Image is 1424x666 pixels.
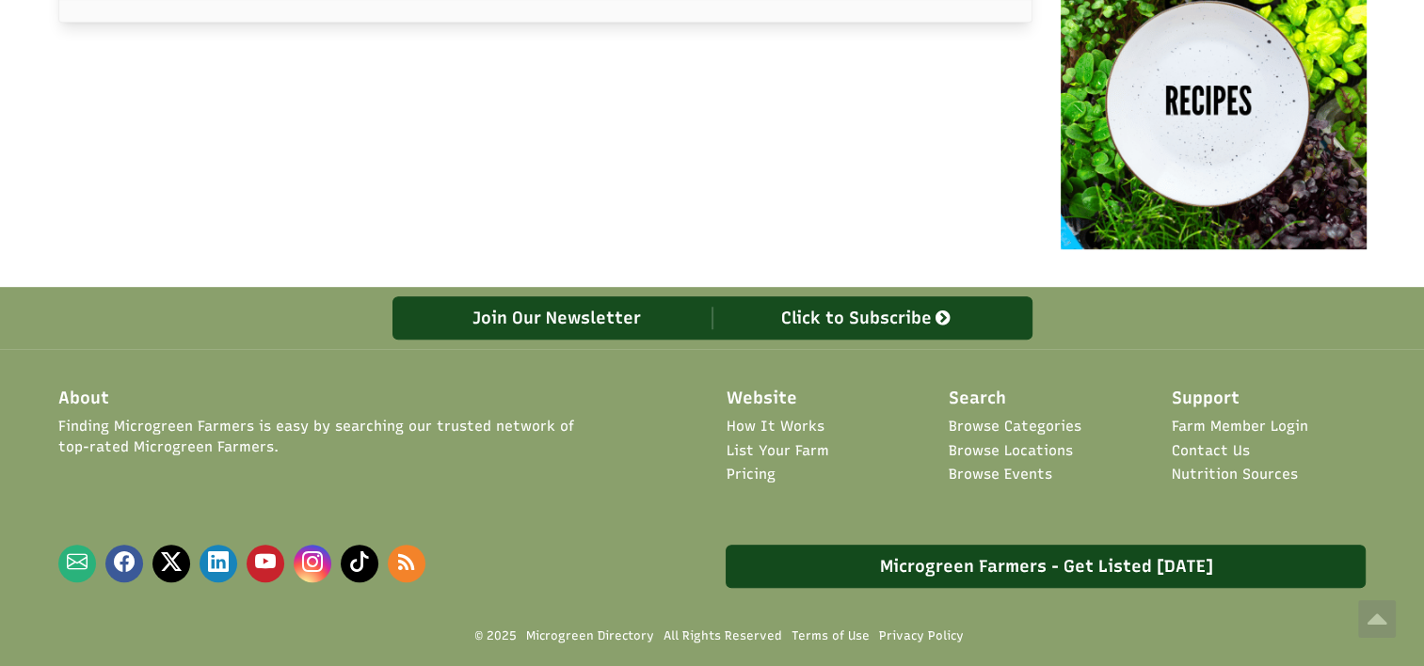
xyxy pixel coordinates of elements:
a: Nutrition Sources [1172,465,1298,484]
a: Farm Member Login [1172,417,1308,436]
a: How It Works [726,417,824,436]
a: Terms of Use [792,627,870,644]
span: © 2025 [475,628,517,644]
span: Search [949,387,1006,411]
span: About [58,387,109,411]
a: Contact Us [1172,441,1250,461]
a: Microgreen Directory [526,627,654,644]
a: Privacy Policy [879,627,964,644]
span: All Rights Reserved [664,627,782,644]
span: Support [1172,387,1240,411]
a: List Your Farm [726,441,828,461]
span: Website [726,387,796,411]
a: Browse Locations [949,441,1073,461]
a: Microgreen Farmers - Get Listed [DATE] [726,545,1366,588]
a: Browse Events [949,465,1052,484]
div: Click to Subscribe [712,307,1022,329]
a: Join Our Newsletter Click to Subscribe [392,296,1032,340]
a: Browse Categories [949,417,1081,436]
span: Finding Microgreen Farmers is easy by searching our trusted network of top-rated Microgreen Farmers. [58,417,587,457]
div: Join Our Newsletter [403,307,712,329]
a: Pricing [726,465,775,484]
